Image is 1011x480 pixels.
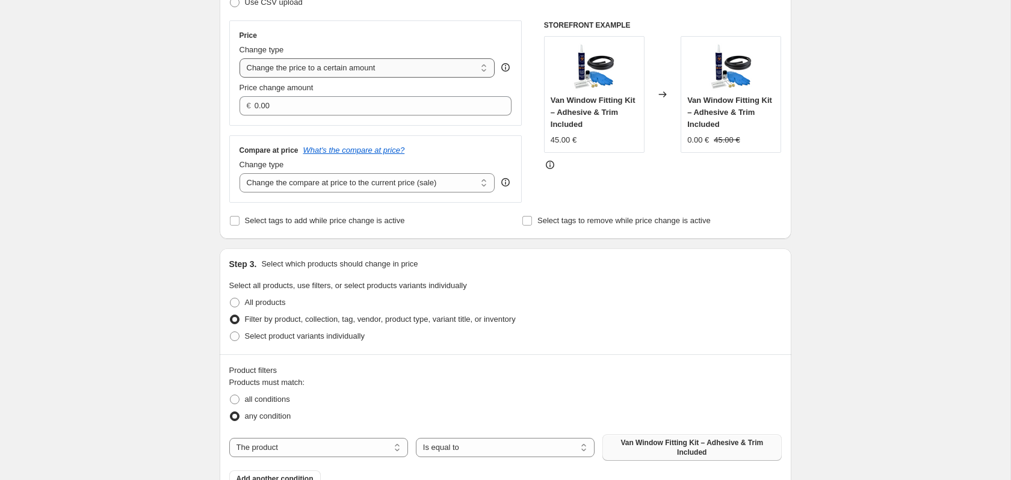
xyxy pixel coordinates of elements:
h3: Compare at price [240,146,298,155]
span: Select tags to remove while price change is active [537,216,711,225]
h6: STOREFRONT EXAMPLE [544,20,782,30]
h3: Price [240,31,257,40]
span: Select product variants individually [245,331,365,340]
span: Change type [240,160,284,169]
span: Select all products, use filters, or select products variants individually [229,281,467,290]
span: Van Window Fitting Kit – Adhesive & Trim Included [687,96,772,129]
img: 1singlekitnew_trim-WIN-FITKIT-4_80x.png [570,43,618,91]
div: Product filters [229,365,782,377]
span: any condition [245,411,291,420]
h2: Step 3. [229,258,257,270]
span: All products [245,298,286,307]
span: Select tags to add while price change is active [245,216,405,225]
span: € [247,101,251,110]
button: What's the compare at price? [303,146,405,155]
div: 45.00 € [551,134,577,146]
span: Van Window Fitting Kit – Adhesive & Trim Included [551,96,635,129]
span: Products must match: [229,378,305,387]
p: Select which products should change in price [261,258,418,270]
strike: 45.00 € [714,134,740,146]
div: help [499,61,512,73]
span: Filter by product, collection, tag, vendor, product type, variant title, or inventory [245,315,516,324]
span: Van Window Fitting Kit – Adhesive & Trim Included [610,438,774,457]
span: Price change amount [240,83,314,92]
img: 1singlekitnew_trim-WIN-FITKIT-4_80x.png [707,43,755,91]
input: 80.00 [255,96,493,115]
span: Change type [240,45,284,54]
span: all conditions [245,395,290,404]
div: help [499,176,512,188]
div: 0.00 € [687,134,709,146]
button: Van Window Fitting Kit – Adhesive & Trim Included [602,434,781,461]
